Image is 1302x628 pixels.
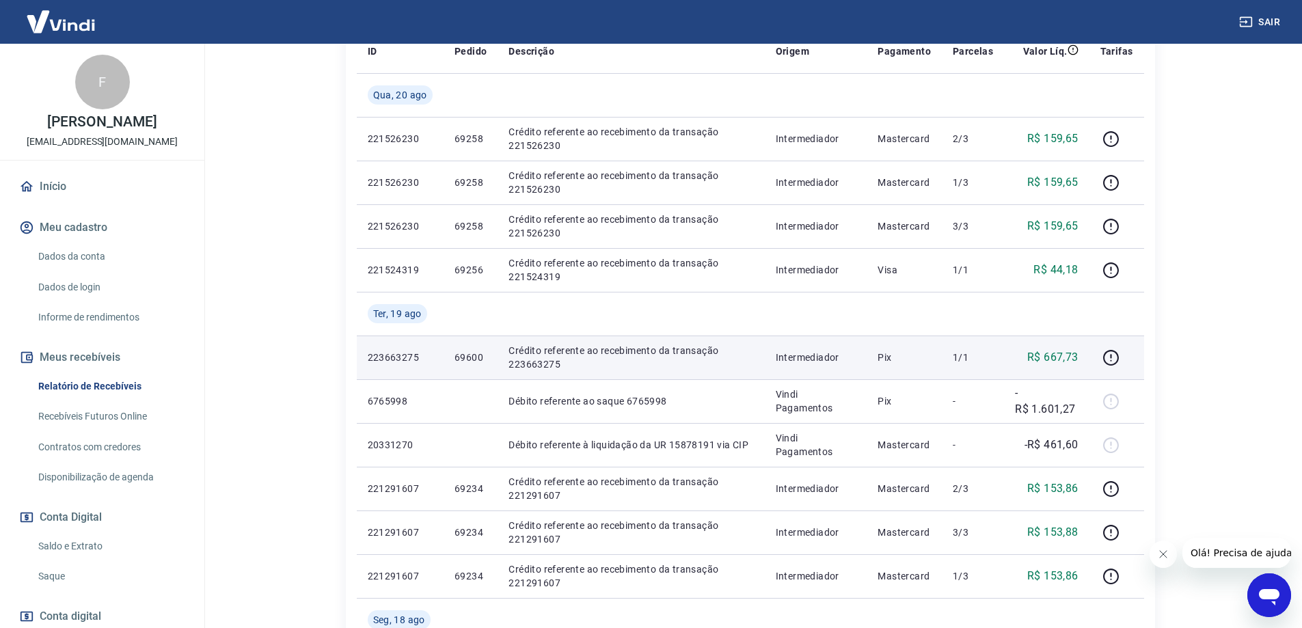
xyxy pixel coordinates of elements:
[953,263,993,277] p: 1/1
[508,394,753,408] p: Débito referente ao saque 6765998
[1027,568,1079,584] p: R$ 153,86
[455,219,487,233] p: 69258
[953,394,993,408] p: -
[33,372,188,400] a: Relatório de Recebíveis
[1015,385,1078,418] p: -R$ 1.601,27
[953,176,993,189] p: 1/3
[455,351,487,364] p: 69600
[508,519,753,546] p: Crédito referente ao recebimento da transação 221291607
[16,172,188,202] a: Início
[1100,44,1133,58] p: Tarifas
[1182,538,1291,568] iframe: Mensagem da empresa
[878,219,931,233] p: Mastercard
[1027,480,1079,497] p: R$ 153,86
[8,10,115,21] span: Olá! Precisa de ajuda?
[373,613,425,627] span: Seg, 18 ago
[33,273,188,301] a: Dados de login
[33,562,188,590] a: Saque
[455,482,487,495] p: 69234
[878,394,931,408] p: Pix
[953,351,993,364] p: 1/1
[508,256,753,284] p: Crédito referente ao recebimento da transação 221524319
[878,351,931,364] p: Pix
[776,176,856,189] p: Intermediador
[33,532,188,560] a: Saldo e Extrato
[508,44,554,58] p: Descrição
[508,438,753,452] p: Débito referente à liquidação da UR 15878191 via CIP
[373,88,427,102] span: Qua, 20 ago
[1033,262,1078,278] p: R$ 44,18
[776,132,856,146] p: Intermediador
[953,219,993,233] p: 3/3
[368,263,433,277] p: 221524319
[368,44,377,58] p: ID
[1027,524,1079,541] p: R$ 153,88
[368,482,433,495] p: 221291607
[1236,10,1286,35] button: Sair
[878,176,931,189] p: Mastercard
[455,263,487,277] p: 69256
[368,438,433,452] p: 20331270
[953,438,993,452] p: -
[368,132,433,146] p: 221526230
[1023,44,1068,58] p: Valor Líq.
[1027,174,1079,191] p: R$ 159,65
[878,482,931,495] p: Mastercard
[1027,131,1079,147] p: R$ 159,65
[776,387,856,415] p: Vindi Pagamentos
[508,169,753,196] p: Crédito referente ao recebimento da transação 221526230
[33,402,188,431] a: Recebíveis Futuros Online
[16,1,105,42] img: Vindi
[508,562,753,590] p: Crédito referente ao recebimento da transação 221291607
[878,132,931,146] p: Mastercard
[1027,218,1079,234] p: R$ 159,65
[776,263,856,277] p: Intermediador
[455,569,487,583] p: 69234
[878,438,931,452] p: Mastercard
[27,135,178,149] p: [EMAIL_ADDRESS][DOMAIN_NAME]
[368,569,433,583] p: 221291607
[508,344,753,371] p: Crédito referente ao recebimento da transação 223663275
[33,243,188,271] a: Dados da conta
[776,525,856,539] p: Intermediador
[368,525,433,539] p: 221291607
[1150,541,1177,568] iframe: Fechar mensagem
[1027,349,1079,366] p: R$ 667,73
[16,213,188,243] button: Meu cadastro
[508,125,753,152] p: Crédito referente ao recebimento da transação 221526230
[455,44,487,58] p: Pedido
[33,303,188,331] a: Informe de rendimentos
[368,351,433,364] p: 223663275
[953,132,993,146] p: 2/3
[33,433,188,461] a: Contratos com credores
[776,219,856,233] p: Intermediador
[878,263,931,277] p: Visa
[508,475,753,502] p: Crédito referente ao recebimento da transação 221291607
[776,431,856,459] p: Vindi Pagamentos
[368,176,433,189] p: 221526230
[776,482,856,495] p: Intermediador
[776,569,856,583] p: Intermediador
[16,342,188,372] button: Meus recebíveis
[16,502,188,532] button: Conta Digital
[776,44,809,58] p: Origem
[75,55,130,109] div: F
[776,351,856,364] p: Intermediador
[953,482,993,495] p: 2/3
[368,219,433,233] p: 221526230
[953,525,993,539] p: 3/3
[953,44,993,58] p: Parcelas
[878,569,931,583] p: Mastercard
[40,607,101,626] span: Conta digital
[47,115,157,129] p: [PERSON_NAME]
[953,569,993,583] p: 1/3
[455,132,487,146] p: 69258
[373,307,422,320] span: Ter, 19 ago
[878,44,931,58] p: Pagamento
[1247,573,1291,617] iframe: Botão para abrir a janela de mensagens
[33,463,188,491] a: Disponibilização de agenda
[455,176,487,189] p: 69258
[878,525,931,539] p: Mastercard
[455,525,487,539] p: 69234
[508,213,753,240] p: Crédito referente ao recebimento da transação 221526230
